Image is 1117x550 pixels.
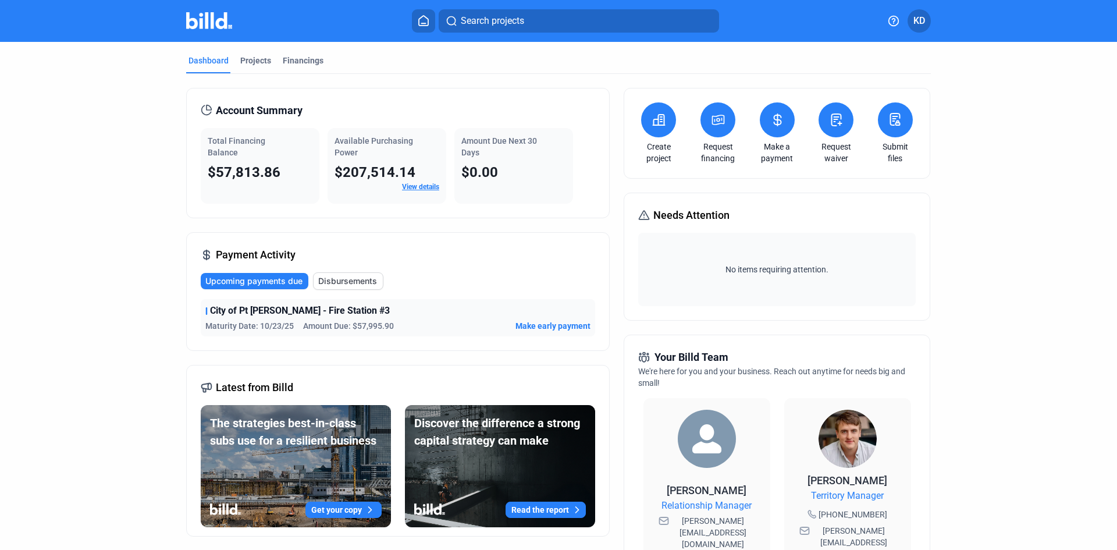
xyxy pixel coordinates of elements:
span: Account Summary [216,102,303,119]
span: Amount Due Next 30 Days [461,136,537,157]
span: [PERSON_NAME] [807,474,887,487]
a: Request financing [698,141,738,164]
div: Financings [283,55,323,66]
div: The strategies best-in-class subs use for a resilient business [210,414,382,449]
a: Make a payment [757,141,798,164]
div: Dashboard [188,55,229,66]
div: Projects [240,55,271,66]
a: Submit files [875,141,916,164]
span: $0.00 [461,164,498,180]
span: We're here for you and your business. Reach out anytime for needs big and small! [638,367,905,388]
button: Search projects [439,9,719,33]
span: KD [913,14,925,28]
a: Request waiver [816,141,856,164]
span: Disbursements [318,275,377,287]
button: Disbursements [313,272,383,290]
span: Maturity Date: 10/23/25 [205,320,294,332]
span: Total Financing Balance [208,136,265,157]
img: Billd Company Logo [186,12,232,29]
span: City of Pt [PERSON_NAME] - Fire Station #3 [210,304,390,318]
span: $57,813.86 [208,164,280,180]
button: Upcoming payments due [201,273,308,289]
a: Create project [638,141,679,164]
span: [PERSON_NAME][EMAIL_ADDRESS][DOMAIN_NAME] [671,515,755,550]
div: Discover the difference a strong capital strategy can make [414,414,586,449]
span: Territory Manager [811,489,884,503]
button: Get your copy [305,502,382,518]
span: Relationship Manager [661,499,752,513]
span: Payment Activity [216,247,296,263]
a: View details [402,183,439,191]
span: Search projects [461,14,524,28]
span: Needs Attention [653,207,730,223]
img: Relationship Manager [678,410,736,468]
span: Latest from Billd [216,379,293,396]
span: Available Purchasing Power [335,136,413,157]
span: Amount Due: $57,995.90 [303,320,394,332]
span: Upcoming payments due [205,275,303,287]
span: $207,514.14 [335,164,415,180]
button: Make early payment [515,320,590,332]
button: KD [908,9,931,33]
button: Read the report [506,502,586,518]
span: Your Billd Team [654,349,728,366]
span: [PERSON_NAME] [667,484,746,496]
span: [PHONE_NUMBER] [819,509,887,520]
span: No items requiring attention. [643,264,910,275]
img: Territory Manager [819,410,877,468]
